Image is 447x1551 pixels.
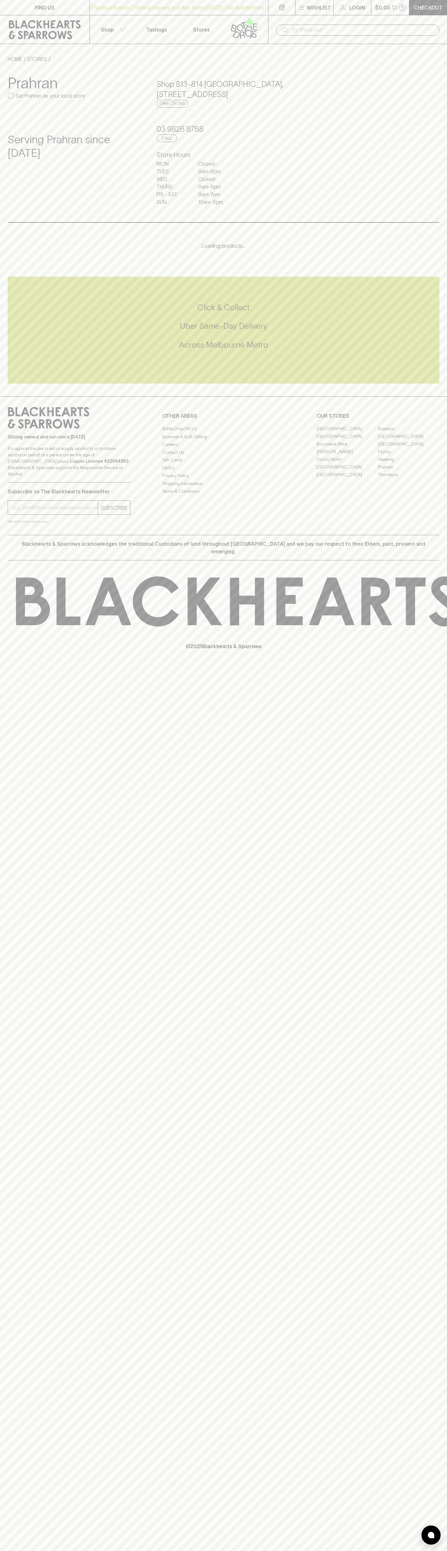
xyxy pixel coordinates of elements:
p: $0.00 [375,4,390,11]
a: Terms & Conditions [162,488,285,495]
a: STORES [27,56,47,62]
a: Brunswick West [317,440,378,448]
p: SUBSCRIBE [101,504,127,512]
p: Stores [193,26,210,34]
a: Call [157,134,177,142]
p: OTHER AREAS [162,412,285,420]
p: Set Prahran as your local store [16,92,85,100]
h5: Shop 813-814 [GEOGRAPHIC_DATA] , [STREET_ADDRESS] [157,79,290,100]
button: SUBSCRIBE [98,501,130,514]
a: Privacy Policy [162,472,285,480]
a: Contact Us [162,448,285,456]
h5: Across Melbourne Metro [8,340,439,350]
p: We will never spam you [8,518,130,525]
a: Thornbury [378,471,439,478]
p: SUN [157,198,189,206]
input: Try "Pinot noir" [291,25,434,35]
a: [GEOGRAPHIC_DATA] [317,471,378,478]
a: Bottle Drop FAQ's [162,425,285,433]
p: Shop [101,26,114,34]
img: bubble-icon [428,1532,434,1538]
a: [GEOGRAPHIC_DATA] [378,432,439,440]
a: Directions [157,100,188,108]
p: 9am - 7pm [198,191,230,198]
p: Subscribe to The Blackhearts Newsletter [8,488,130,495]
p: 0 [401,6,404,9]
a: Shipping Information [162,480,285,487]
a: Tastings [134,15,179,44]
a: Braddon [378,425,439,432]
strong: Liquor License #32064953 [70,459,129,464]
a: HOME [8,56,22,62]
p: OUR STORES [317,412,439,420]
a: [GEOGRAPHIC_DATA] [317,432,378,440]
p: Closed - [198,175,230,183]
p: Checkout [414,4,443,11]
p: Closed - [198,160,230,168]
p: Login [349,4,365,11]
a: Prahran [378,463,439,471]
p: FRI - SAT [157,191,189,198]
a: FAQ's [162,464,285,472]
p: 9am - 6pm [198,168,230,175]
a: Fitzroy [378,448,439,455]
a: Business & Bulk Gifting [162,433,285,440]
p: WED [157,175,189,183]
p: 9am - 6pm [198,183,230,191]
a: [GEOGRAPHIC_DATA] [317,463,378,471]
p: FIND US [35,4,55,11]
p: Sibling owned and run since [DATE] [8,434,130,440]
a: Geelong [378,455,439,463]
h5: Click & Collect [8,302,439,313]
p: MON [157,160,189,168]
p: Blackhearts & Sparrows acknowledges the traditional Custodians of land throughout [GEOGRAPHIC_DAT... [12,540,435,555]
h6: Store Hours [157,150,290,160]
button: Shop [90,15,135,44]
a: [GEOGRAPHIC_DATA] [378,440,439,448]
p: Loading products... [6,242,441,250]
p: THURS [157,183,189,191]
p: Tastings [146,26,167,34]
h3: Prahran [8,74,141,92]
a: Fitzroy North [317,455,378,463]
a: Careers [162,441,285,448]
h4: Serving Prahran since [DATE] [8,133,141,160]
a: Gift Cards [162,456,285,464]
a: [GEOGRAPHIC_DATA] [317,425,378,432]
p: It is against the law to sell or supply alcohol to, or to obtain alcohol on behalf of a person un... [8,445,130,477]
a: Stores [179,15,224,44]
p: TUES [157,168,189,175]
div: Call to action block [8,277,439,384]
p: 10am - 5pm [198,198,230,206]
input: e.g. jane@blackheartsandsparrows.com.au [13,503,98,513]
p: Wishlist [307,4,331,11]
a: [PERSON_NAME] [317,448,378,455]
h5: Uber Same-Day Delivery [8,321,439,331]
h5: 03 9826 8768 [157,124,290,134]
